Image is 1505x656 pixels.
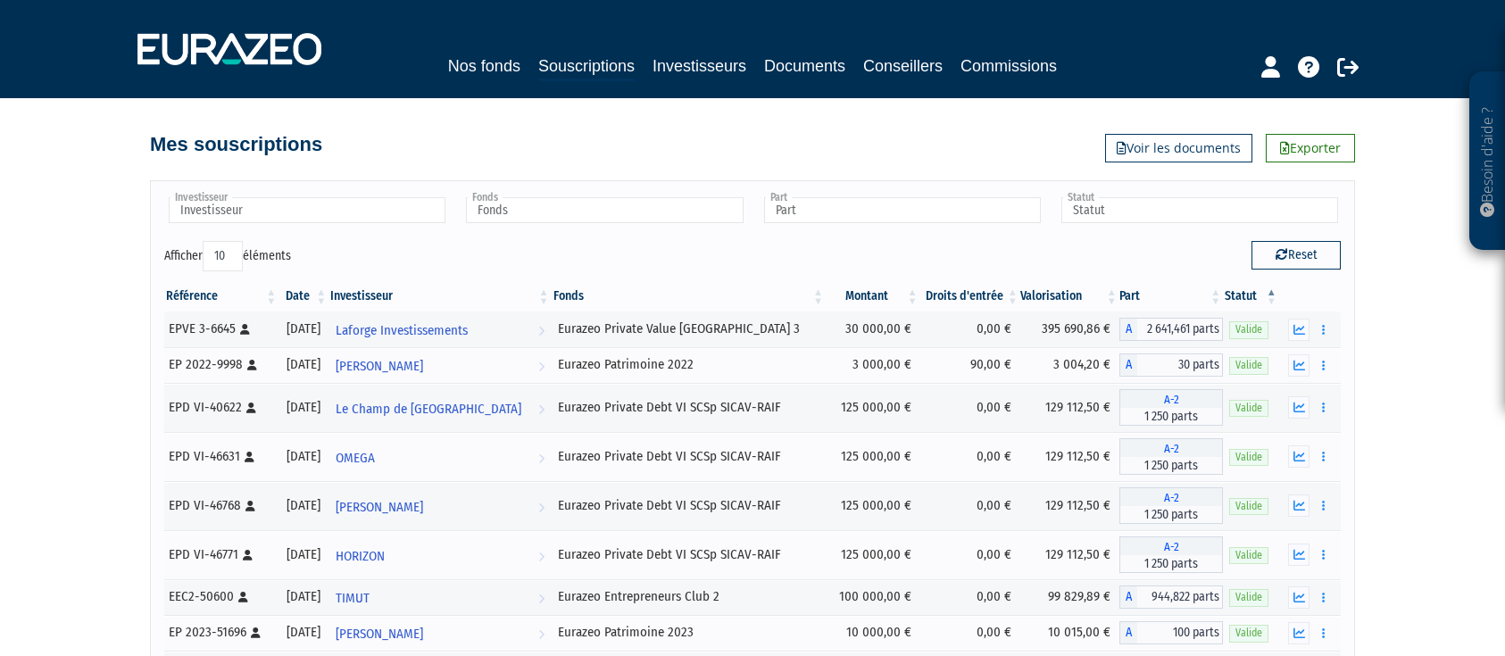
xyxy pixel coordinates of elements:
[1020,383,1119,432] td: 129 112,50 €
[1020,579,1119,615] td: 99 829,89 €
[328,615,551,651] a: [PERSON_NAME]
[285,320,322,338] div: [DATE]
[336,582,370,615] span: TIMUT
[169,545,272,564] div: EPD VI-46771
[1119,438,1223,475] div: A-2 - Eurazeo Private Debt VI SCSp SICAV-RAIF
[285,545,322,564] div: [DATE]
[920,281,1020,311] th: Droits d'entrée: activer pour trier la colonne par ordre croissant
[863,54,943,79] a: Conseillers
[336,540,385,573] span: HORIZON
[538,442,545,475] i: Voir l'investisseur
[169,587,272,606] div: EEC2-50600
[1229,498,1268,515] span: Valide
[538,618,545,651] i: Voir l'investisseur
[169,496,272,515] div: EPD VI-46768
[1266,134,1355,162] a: Exporter
[1119,353,1137,377] span: A
[558,398,819,417] div: Eurazeo Private Debt VI SCSp SICAV-RAIF
[552,281,826,311] th: Fonds: activer pour trier la colonne par ordre croissant
[1119,585,1137,609] span: A
[1477,81,1498,242] p: Besoin d'aide ?
[1105,134,1252,162] a: Voir les documents
[1137,585,1223,609] span: 944,822 parts
[538,582,545,615] i: Voir l'investisseur
[336,442,375,475] span: OMEGA
[558,355,819,374] div: Eurazeo Patrimoine 2022
[1119,621,1223,644] div: A - Eurazeo Patrimoine 2023
[538,540,545,573] i: Voir l'investisseur
[538,393,545,426] i: Voir l'investisseur
[336,350,423,383] span: [PERSON_NAME]
[538,491,545,524] i: Voir l'investisseur
[169,320,272,338] div: EPVE 3-6645
[328,439,551,475] a: OMEGA
[558,496,819,515] div: Eurazeo Private Debt VI SCSp SICAV-RAIF
[1020,615,1119,651] td: 10 015,00 €
[285,447,322,466] div: [DATE]
[1020,311,1119,347] td: 395 690,86 €
[538,54,635,81] a: Souscriptions
[1119,506,1223,524] span: 1 250 parts
[238,592,248,602] i: [Français] Personne physique
[1119,536,1223,573] div: A-2 - Eurazeo Private Debt VI SCSp SICAV-RAIF
[1119,555,1223,573] span: 1 250 parts
[826,347,920,383] td: 3 000,00 €
[920,432,1020,481] td: 0,00 €
[653,54,746,79] a: Investisseurs
[826,530,920,579] td: 125 000,00 €
[1229,547,1268,564] span: Valide
[960,54,1057,79] a: Commissions
[558,320,819,338] div: Eurazeo Private Value [GEOGRAPHIC_DATA] 3
[1119,281,1223,311] th: Part: activer pour trier la colonne par ordre croissant
[1119,536,1223,555] span: A-2
[1119,353,1223,377] div: A - Eurazeo Patrimoine 2022
[826,481,920,530] td: 125 000,00 €
[336,618,423,651] span: [PERSON_NAME]
[826,383,920,432] td: 125 000,00 €
[558,587,819,606] div: Eurazeo Entrepreneurs Club 2
[169,355,272,374] div: EP 2022-9998
[328,537,551,573] a: HORIZON
[1119,438,1223,457] span: A-2
[1020,347,1119,383] td: 3 004,20 €
[285,398,322,417] div: [DATE]
[203,241,243,271] select: Afficheréléments
[826,281,920,311] th: Montant: activer pour trier la colonne par ordre croissant
[1119,318,1137,341] span: A
[328,390,551,426] a: Le Champ de [GEOGRAPHIC_DATA]
[1119,389,1223,426] div: A-2 - Eurazeo Private Debt VI SCSp SICAV-RAIF
[169,398,272,417] div: EPD VI-40622
[247,360,257,370] i: [Français] Personne physique
[245,452,254,462] i: [Français] Personne physique
[1119,457,1223,475] span: 1 250 parts
[328,281,551,311] th: Investisseur: activer pour trier la colonne par ordre croissant
[538,314,545,347] i: Voir l'investisseur
[1119,621,1137,644] span: A
[764,54,845,79] a: Documents
[1137,318,1223,341] span: 2 641,461 parts
[285,587,322,606] div: [DATE]
[1020,432,1119,481] td: 129 112,50 €
[1119,408,1223,426] span: 1 250 parts
[328,311,551,347] a: Laforge Investissements
[558,447,819,466] div: Eurazeo Private Debt VI SCSp SICAV-RAIF
[285,355,322,374] div: [DATE]
[1119,585,1223,609] div: A - Eurazeo Entrepreneurs Club 2
[1251,241,1341,270] button: Reset
[826,615,920,651] td: 10 000,00 €
[1020,481,1119,530] td: 129 112,50 €
[328,347,551,383] a: [PERSON_NAME]
[920,579,1020,615] td: 0,00 €
[1137,621,1223,644] span: 100 parts
[336,491,423,524] span: [PERSON_NAME]
[558,545,819,564] div: Eurazeo Private Debt VI SCSp SICAV-RAIF
[920,347,1020,383] td: 90,00 €
[1119,487,1223,506] span: A-2
[336,393,521,426] span: Le Champ de [GEOGRAPHIC_DATA]
[285,496,322,515] div: [DATE]
[1119,487,1223,524] div: A-2 - Eurazeo Private Debt VI SCSp SICAV-RAIF
[137,33,321,65] img: 1732889491-logotype_eurazeo_blanc_rvb.png
[279,281,328,311] th: Date: activer pour trier la colonne par ordre croissant
[1137,353,1223,377] span: 30 parts
[246,403,256,413] i: [Français] Personne physique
